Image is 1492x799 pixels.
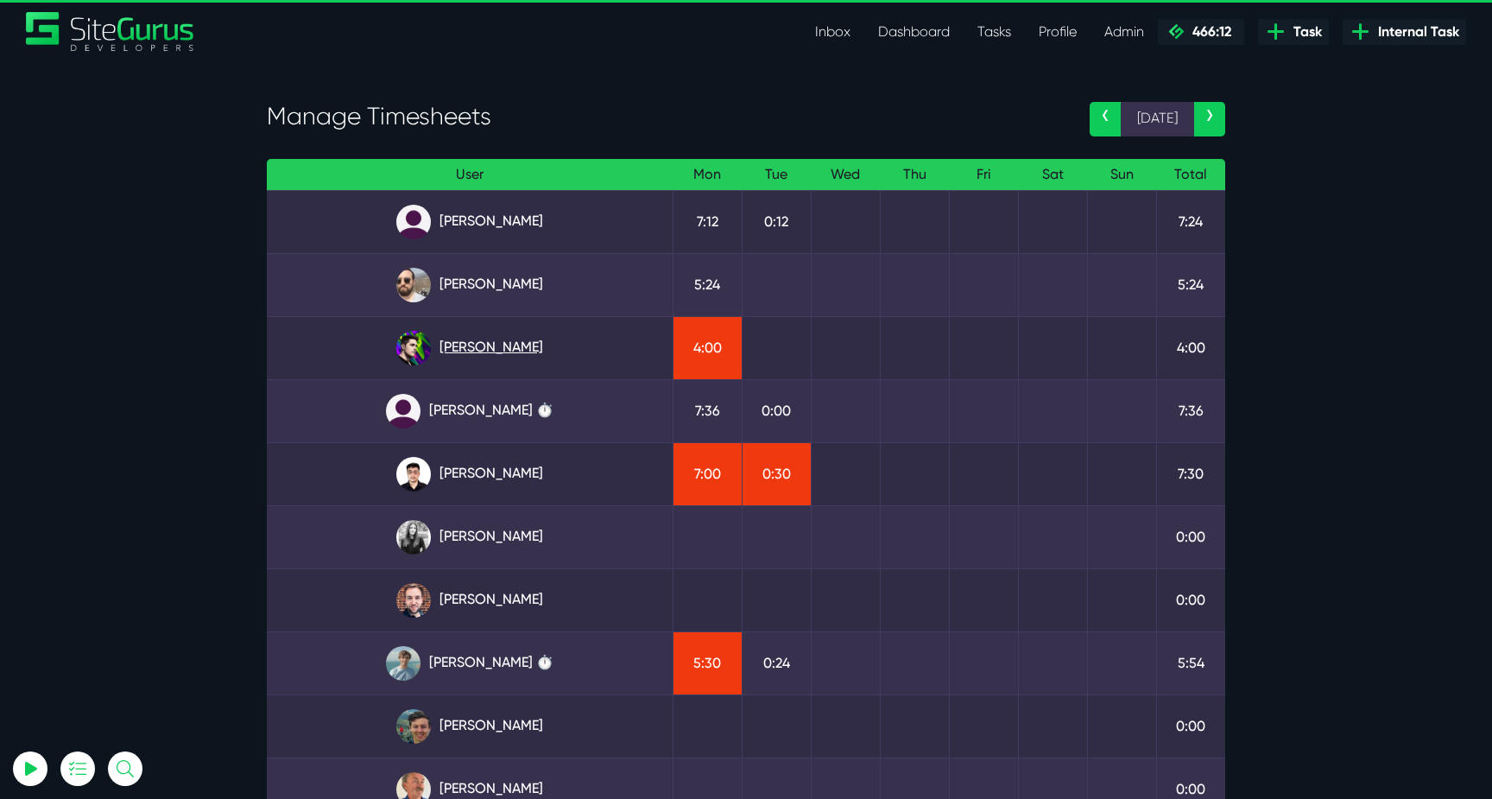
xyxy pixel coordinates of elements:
span: Task [1287,22,1322,42]
th: Fri [949,159,1018,191]
th: Sat [1018,159,1087,191]
td: 4:00 [673,316,742,379]
td: 0:24 [742,631,811,694]
a: [PERSON_NAME] [281,709,659,744]
a: Inbox [801,15,864,49]
img: default_qrqg0b.png [386,394,420,428]
a: [PERSON_NAME] ⏱️ [281,394,659,428]
a: Task [1258,19,1329,45]
td: 5:24 [673,253,742,316]
a: Admin [1091,15,1158,49]
td: 7:36 [673,379,742,442]
a: [PERSON_NAME] [281,520,659,555]
img: Sitegurus Logo [26,12,195,51]
a: Tasks [964,15,1025,49]
td: 7:12 [673,190,742,253]
a: SiteGurus [26,12,195,51]
td: 0:30 [742,442,811,505]
img: default_qrqg0b.png [396,205,431,239]
th: Wed [811,159,880,191]
img: tkl4csrki1nqjgf0pb1z.png [386,646,420,681]
input: Email [56,203,246,241]
a: [PERSON_NAME] ⏱️ [281,646,659,681]
img: tfogtqcjwjterk6idyiu.jpg [396,583,431,618]
td: 5:54 [1156,631,1225,694]
span: [DATE] [1121,102,1194,136]
td: 0:00 [1156,694,1225,758]
button: Log In [56,305,246,341]
td: 7:24 [1156,190,1225,253]
h3: Manage Timesheets [267,102,1064,131]
a: › [1194,102,1225,136]
th: Sun [1087,159,1156,191]
td: 7:36 [1156,379,1225,442]
a: ‹ [1090,102,1121,136]
img: rgqpcqpgtbr9fmz9rxmm.jpg [396,520,431,555]
th: Tue [742,159,811,191]
a: [PERSON_NAME] [281,268,659,302]
a: Dashboard [864,15,964,49]
td: 5:30 [673,631,742,694]
td: 0:00 [1156,568,1225,631]
th: Total [1156,159,1225,191]
a: 466:12 [1158,19,1244,45]
a: Profile [1025,15,1091,49]
td: 7:00 [673,442,742,505]
td: 0:12 [742,190,811,253]
a: [PERSON_NAME] [281,583,659,618]
span: Internal Task [1371,22,1459,42]
a: [PERSON_NAME] [281,331,659,365]
img: esb8jb8dmrsykbqurfoz.jpg [396,709,431,744]
td: 0:00 [1156,505,1225,568]
img: ublsy46zpoyz6muduycb.jpg [396,268,431,302]
img: rxuxidhawjjb44sgel4e.png [396,331,431,365]
a: [PERSON_NAME] [281,457,659,491]
td: 5:24 [1156,253,1225,316]
th: Thu [880,159,949,191]
a: [PERSON_NAME] [281,205,659,239]
th: User [267,159,673,191]
td: 4:00 [1156,316,1225,379]
td: 0:00 [742,379,811,442]
span: 466:12 [1185,23,1231,40]
img: xv1kmavyemxtguplm5ir.png [396,457,431,491]
a: Internal Task [1343,19,1466,45]
th: Mon [673,159,742,191]
td: 7:30 [1156,442,1225,505]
